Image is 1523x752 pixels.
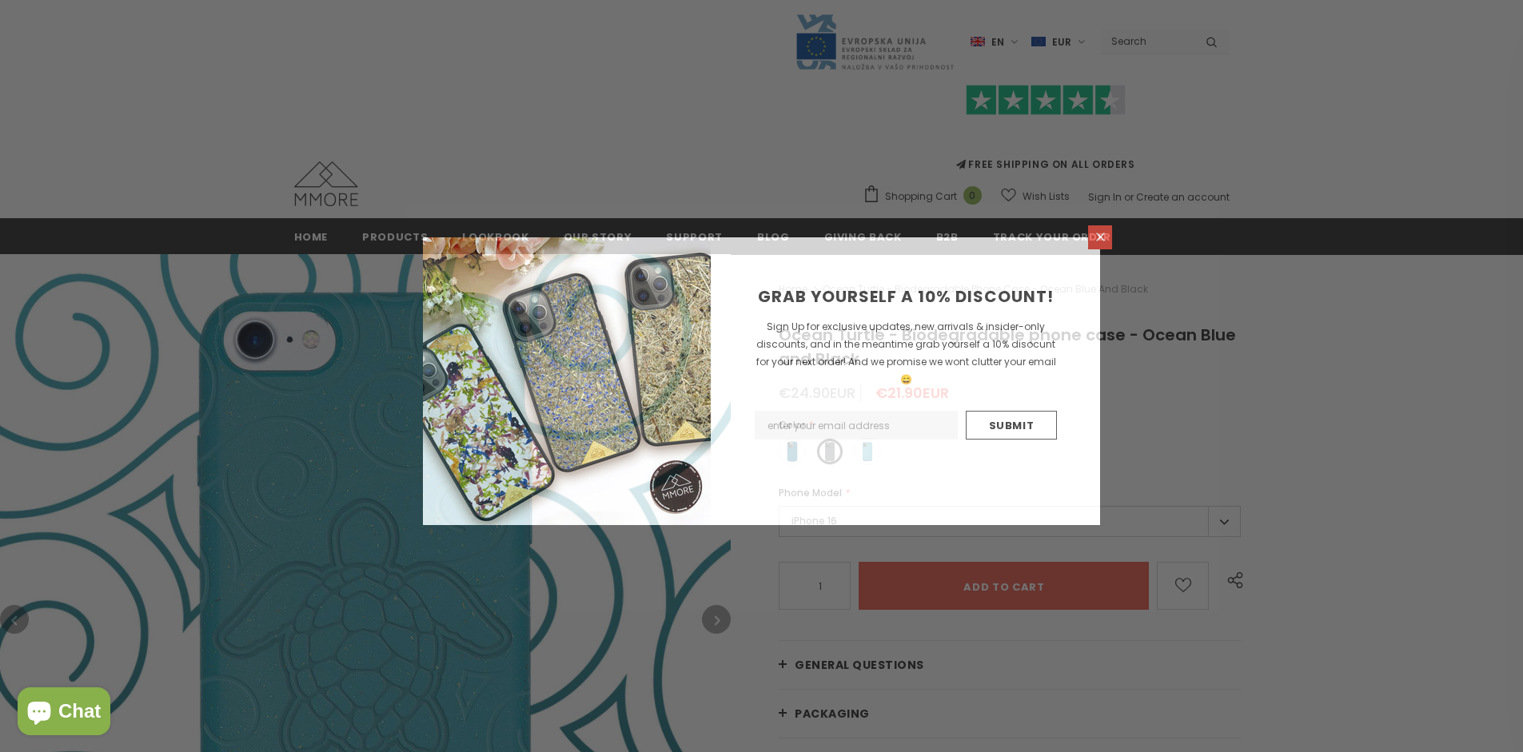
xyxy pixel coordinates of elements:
[13,687,115,739] inbox-online-store-chat: Shopify online store chat
[758,285,1054,308] span: GRAB YOURSELF A 10% DISCOUNT!
[1088,225,1112,249] a: Close
[966,411,1057,440] input: Submit
[755,411,958,440] input: Email Address
[756,320,1056,386] span: Sign Up for exclusive updates, new arrivals & insider-only discounts, and in the meantime grab yo...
